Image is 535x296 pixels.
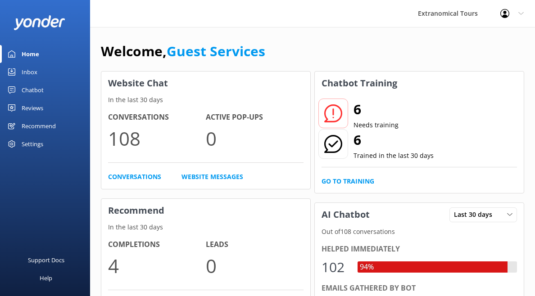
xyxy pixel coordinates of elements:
h4: Active Pop-ups [206,112,304,123]
a: Go to Training [322,176,374,186]
a: Conversations [108,172,161,182]
h3: AI Chatbot [315,203,376,226]
div: 94% [358,261,376,273]
span: Last 30 days [454,210,498,220]
p: Out of 108 conversations [315,227,524,237]
p: Trained in the last 30 days [354,151,434,161]
h4: Leads [206,239,304,251]
p: 108 [108,123,206,153]
h2: 6 [354,99,399,120]
div: Home [22,45,39,63]
div: 102 [322,256,349,278]
p: 0 [206,123,304,153]
h1: Welcome, [101,40,265,62]
div: Recommend [22,117,56,135]
h4: Conversations [108,112,206,123]
div: Help [40,269,52,287]
p: In the last 30 days [101,222,310,232]
p: 4 [108,251,206,281]
p: 0 [206,251,304,281]
div: Settings [22,135,43,153]
h2: 6 [354,129,434,151]
a: Website Messages [181,172,243,182]
h3: Website Chat [101,72,310,95]
div: Reviews [22,99,43,117]
div: Emails gathered by bot [322,283,517,294]
a: Guest Services [167,42,265,60]
h3: Chatbot Training [315,72,404,95]
img: yonder-white-logo.png [14,15,65,30]
p: Needs training [354,120,399,130]
div: Helped immediately [322,243,517,255]
p: In the last 30 days [101,95,310,105]
div: Chatbot [22,81,44,99]
h4: Completions [108,239,206,251]
div: Inbox [22,63,37,81]
h3: Recommend [101,199,310,222]
div: Support Docs [28,251,64,269]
